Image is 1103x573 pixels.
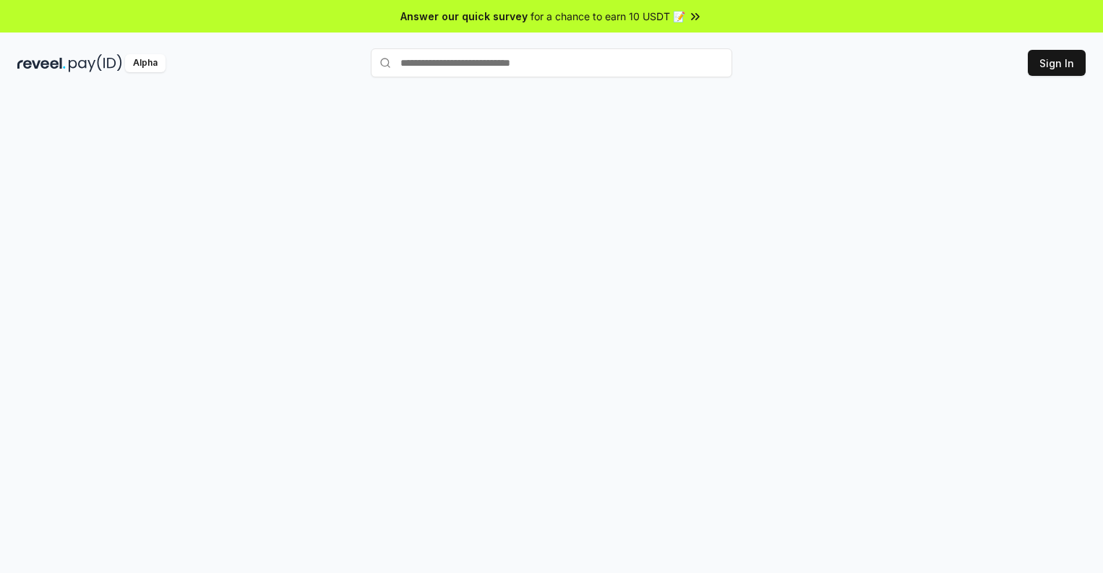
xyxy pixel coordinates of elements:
[69,54,122,72] img: pay_id
[17,54,66,72] img: reveel_dark
[531,9,685,24] span: for a chance to earn 10 USDT 📝
[400,9,528,24] span: Answer our quick survey
[1028,50,1086,76] button: Sign In
[125,54,166,72] div: Alpha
